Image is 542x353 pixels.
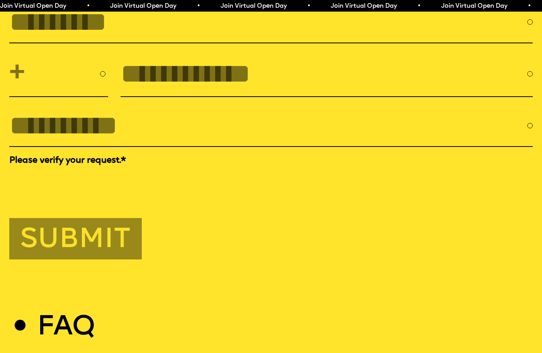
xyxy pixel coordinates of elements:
[9,169,127,199] iframe: reCAPTCHA
[306,3,309,9] span: •
[526,3,530,9] span: •
[195,3,199,9] span: •
[9,218,142,259] button: Submit
[416,3,420,9] span: •
[85,3,88,9] span: •
[9,155,532,167] label: Please verify your request.
[37,316,95,339] h2: Faq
